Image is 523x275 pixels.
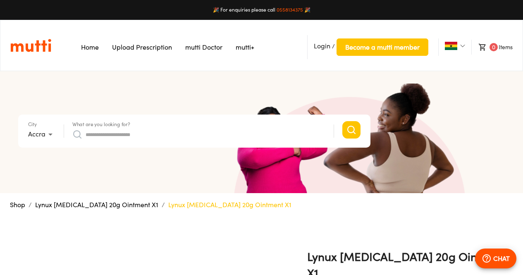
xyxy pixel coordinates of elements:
[10,201,25,209] a: Shop
[314,42,330,50] span: Login
[81,43,99,51] a: Navigates to Home Page
[28,122,37,127] label: City
[168,200,291,210] p: Lynux [MEDICAL_DATA] 20g Ointment X1
[490,43,498,51] span: 0
[10,38,51,53] img: Logo
[471,40,513,55] li: Items
[162,200,165,210] li: /
[337,38,428,56] button: Become a mutti member
[29,200,32,210] li: /
[185,43,222,51] a: Navigates to mutti doctor website
[445,42,457,50] img: Ghana
[307,35,428,59] li: /
[10,200,513,210] nav: breadcrumb
[345,41,420,53] span: Become a mutti member
[475,249,516,268] button: CHAT
[342,121,361,139] button: Search
[35,201,158,209] a: Lynux [MEDICAL_DATA] 20g Ointment X1
[277,7,303,13] a: 0558134375
[112,43,172,51] a: Navigates to Prescription Upload Page
[10,38,51,53] a: Link on the logo navigates to HomePage
[460,43,465,48] img: Dropdown
[28,128,55,141] div: Accra
[72,122,130,127] label: What are you looking for?
[236,43,254,51] a: Navigates to mutti+ page
[493,253,510,263] p: CHAT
